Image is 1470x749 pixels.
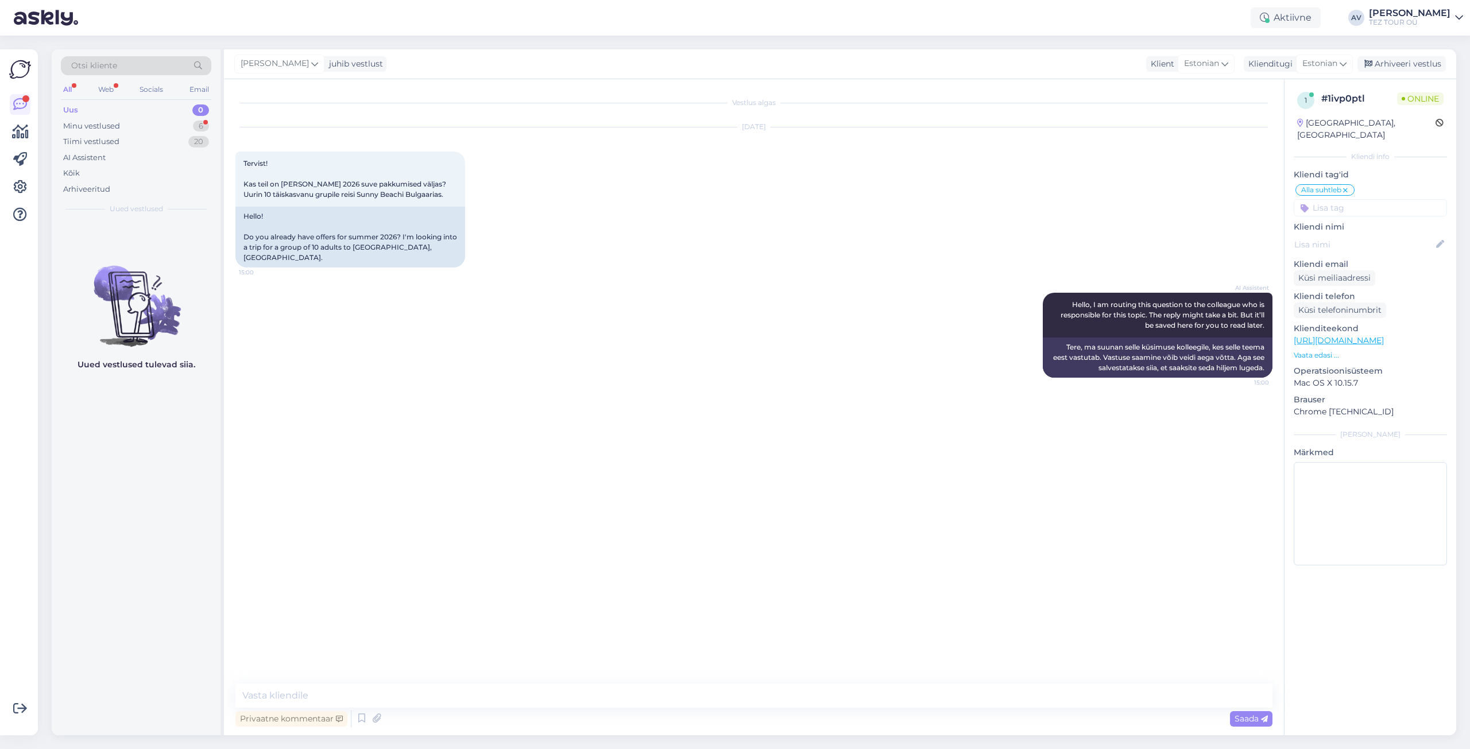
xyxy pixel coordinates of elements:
p: Klienditeekond [1294,323,1447,335]
p: Kliendi nimi [1294,221,1447,233]
input: Lisa nimi [1294,238,1434,251]
div: 20 [188,136,209,148]
span: Estonian [1184,57,1219,70]
div: AV [1348,10,1364,26]
div: Hello! Do you already have offers for summer 2026? I'm looking into a trip for a group of 10 adul... [235,207,465,267]
div: AI Assistent [63,152,106,164]
a: [URL][DOMAIN_NAME] [1294,335,1384,346]
a: [PERSON_NAME]TEZ TOUR OÜ [1369,9,1463,27]
div: Aktiivne [1251,7,1321,28]
div: Küsi meiliaadressi [1294,270,1375,286]
p: Kliendi email [1294,258,1447,270]
div: [PERSON_NAME] [1369,9,1450,18]
span: Estonian [1302,57,1337,70]
div: 0 [192,104,209,116]
div: Socials [137,82,165,97]
div: Privaatne kommentaar [235,711,347,727]
p: Kliendi telefon [1294,290,1447,302]
input: Lisa tag [1294,199,1447,216]
span: 15:00 [239,268,282,277]
img: Askly Logo [9,59,31,80]
span: Hello, I am routing this question to the colleague who is responsible for this topic. The reply m... [1061,300,1266,329]
span: Uued vestlused [110,204,163,214]
span: 15:00 [1226,378,1269,387]
div: TEZ TOUR OÜ [1369,18,1450,27]
div: 6 [193,121,209,132]
div: Vestlus algas [235,98,1272,108]
div: All [61,82,74,97]
p: Vaata edasi ... [1294,350,1447,360]
div: juhib vestlust [324,58,383,70]
div: Kõik [63,168,80,179]
div: [PERSON_NAME] [1294,429,1447,440]
div: Uus [63,104,78,116]
div: [DATE] [235,122,1272,132]
div: # 1ivp0ptl [1321,92,1397,106]
div: Klienditugi [1244,58,1293,70]
div: Arhiveeri vestlus [1357,56,1446,72]
p: Chrome [TECHNICAL_ID] [1294,406,1447,418]
span: AI Assistent [1226,284,1269,292]
div: Küsi telefoninumbrit [1294,302,1386,318]
div: Arhiveeritud [63,184,110,195]
span: 1 [1305,96,1307,104]
p: Mac OS X 10.15.7 [1294,377,1447,389]
div: Tere, ma suunan selle küsimuse kolleegile, kes selle teema eest vastutab. Vastuse saamine võib ve... [1043,337,1272,378]
span: Otsi kliente [71,60,117,72]
div: Tiimi vestlused [63,136,119,148]
span: Saada [1235,713,1268,724]
p: Märkmed [1294,447,1447,459]
p: Kliendi tag'id [1294,169,1447,181]
p: Brauser [1294,394,1447,406]
p: Operatsioonisüsteem [1294,365,1447,377]
div: Email [187,82,211,97]
span: [PERSON_NAME] [241,57,309,70]
div: Web [96,82,116,97]
div: Minu vestlused [63,121,120,132]
span: Online [1397,92,1444,105]
p: Uued vestlused tulevad siia. [78,359,195,371]
span: Alla suhtleb [1301,187,1341,193]
div: Klient [1146,58,1174,70]
div: Kliendi info [1294,152,1447,162]
span: Tervist! Kas teil on [PERSON_NAME] 2026 suve pakkumised väljas? Uurin 10 täiskasvanu grupile reis... [243,159,448,199]
div: [GEOGRAPHIC_DATA], [GEOGRAPHIC_DATA] [1297,117,1436,141]
img: No chats [52,245,220,348]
